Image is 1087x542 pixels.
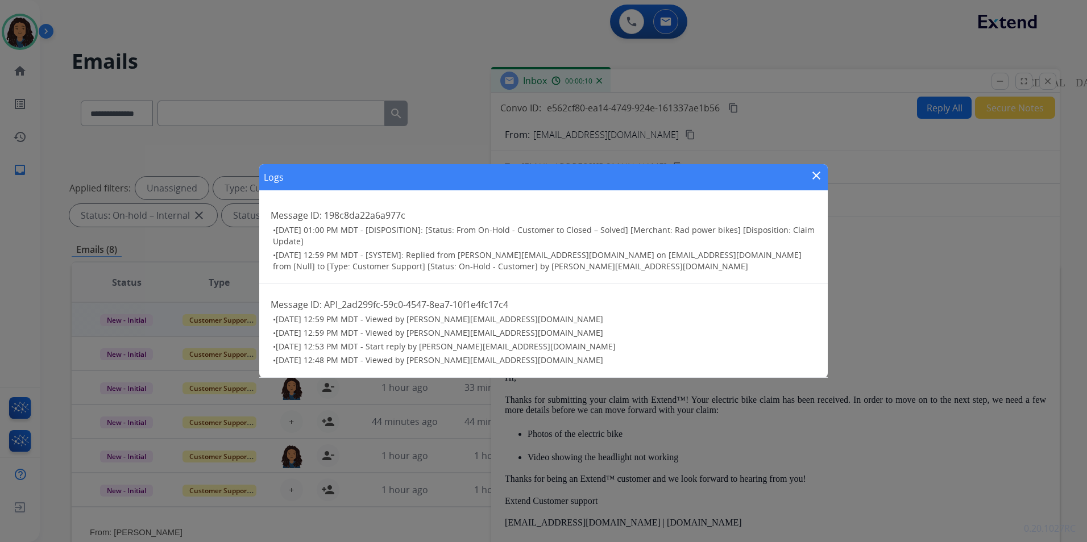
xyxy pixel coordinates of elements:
span: API_2ad299fc-59c0-4547-8ea7-10f1e4fc17c4 [324,298,508,311]
span: Message ID: [271,209,322,222]
span: [DATE] 12:59 PM MDT - [SYSTEM]: Replied from [PERSON_NAME][EMAIL_ADDRESS][DOMAIN_NAME] on [EMAIL_... [273,249,802,272]
span: [DATE] 12:53 PM MDT - Start reply by [PERSON_NAME][EMAIL_ADDRESS][DOMAIN_NAME] [276,341,616,352]
span: [DATE] 12:59 PM MDT - Viewed by [PERSON_NAME][EMAIL_ADDRESS][DOMAIN_NAME] [276,314,603,324]
h3: • [273,314,816,325]
mat-icon: close [810,169,823,182]
span: [DATE] 01:00 PM MDT - [DISPOSITION]: [Status: From On-Hold - Customer to Closed – Solved] [Mercha... [273,224,815,247]
span: 198c8da22a6a977c [324,209,405,222]
h1: Logs [264,170,284,184]
p: 0.20.1027RC [1024,522,1076,535]
span: [DATE] 12:48 PM MDT - Viewed by [PERSON_NAME][EMAIL_ADDRESS][DOMAIN_NAME] [276,355,603,365]
h3: • [273,355,816,366]
h3: • [273,224,816,247]
h3: • [273,327,816,339]
h3: • [273,249,816,272]
span: Message ID: [271,298,322,311]
h3: • [273,341,816,352]
span: [DATE] 12:59 PM MDT - Viewed by [PERSON_NAME][EMAIL_ADDRESS][DOMAIN_NAME] [276,327,603,338]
